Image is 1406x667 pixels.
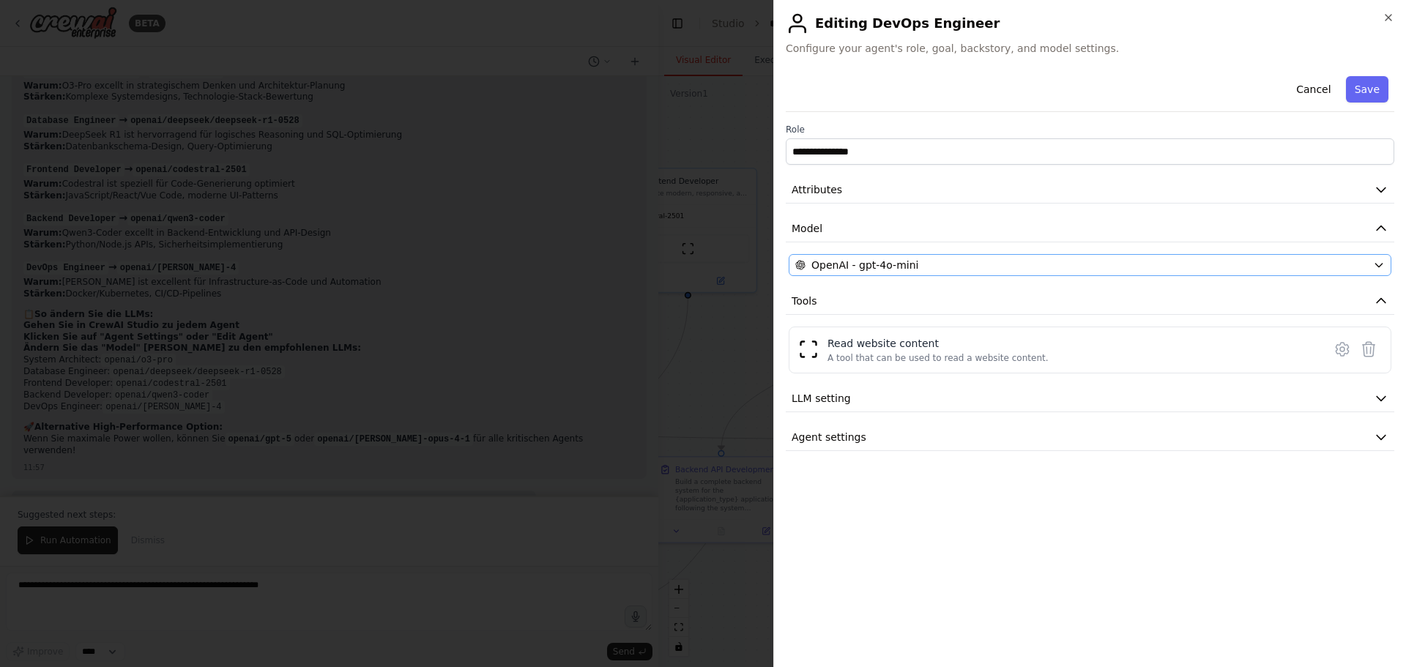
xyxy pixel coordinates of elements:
[811,258,918,272] span: OpenAI - gpt-4o-mini
[1287,76,1339,103] button: Cancel
[786,176,1394,204] button: Attributes
[792,182,842,197] span: Attributes
[786,424,1394,451] button: Agent settings
[786,288,1394,315] button: Tools
[827,352,1049,364] div: A tool that can be used to read a website content.
[1329,336,1355,362] button: Configure tool
[798,339,819,359] img: ScrapeWebsiteTool
[789,254,1391,276] button: OpenAI - gpt-4o-mini
[1355,336,1382,362] button: Delete tool
[792,221,822,236] span: Model
[786,12,1394,35] h2: Editing DevOps Engineer
[786,215,1394,242] button: Model
[792,430,866,444] span: Agent settings
[792,391,851,406] span: LLM setting
[786,385,1394,412] button: LLM setting
[786,124,1394,135] label: Role
[1346,76,1388,103] button: Save
[792,294,817,308] span: Tools
[786,41,1394,56] span: Configure your agent's role, goal, backstory, and model settings.
[827,336,1049,351] div: Read website content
